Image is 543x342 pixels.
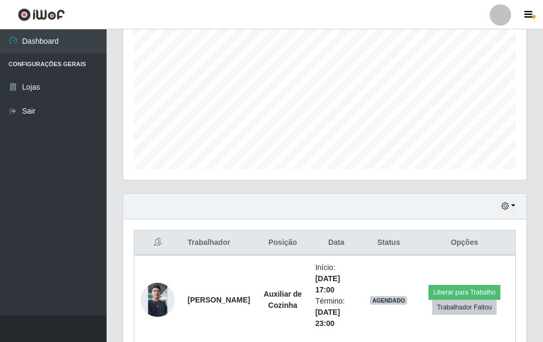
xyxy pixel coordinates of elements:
[264,290,302,309] strong: Auxiliar de Cozinha
[256,230,309,256] th: Posição
[315,274,340,294] time: [DATE] 17:00
[309,230,364,256] th: Data
[188,296,250,304] strong: [PERSON_NAME]
[370,296,407,305] span: AGENDADO
[414,230,515,256] th: Opções
[315,308,340,328] time: [DATE] 23:00
[315,296,358,329] li: Término:
[432,300,497,315] button: Trabalhador Faltou
[315,262,358,296] li: Início:
[428,285,500,300] button: Liberar para Trabalho
[363,230,414,256] th: Status
[141,283,175,317] img: 1690423622329.jpeg
[18,8,65,21] img: CoreUI Logo
[181,230,256,256] th: Trabalhador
